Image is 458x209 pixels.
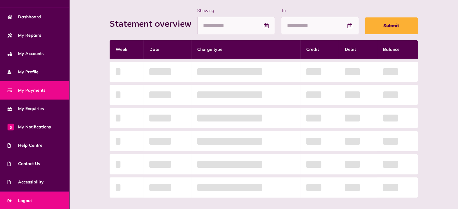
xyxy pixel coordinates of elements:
span: Dashboard [8,14,41,20]
span: Help Centre [8,142,42,149]
span: 0 [8,124,14,130]
span: My Repairs [8,32,41,38]
span: My Notifications [8,124,51,130]
span: My Profile [8,69,39,75]
span: Logout [8,198,32,204]
span: My Accounts [8,51,44,57]
span: Contact Us [8,161,40,167]
span: Accessibility [8,179,44,185]
span: My Enquiries [8,106,44,112]
span: My Payments [8,87,45,94]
